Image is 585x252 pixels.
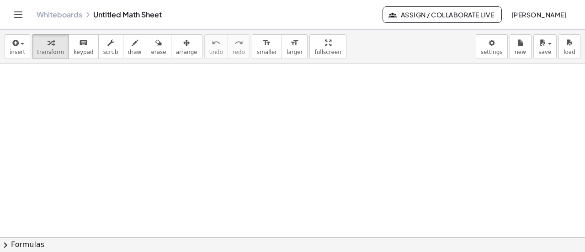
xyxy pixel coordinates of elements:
[515,49,526,55] span: new
[69,34,99,59] button: keyboardkeypad
[146,34,171,59] button: erase
[282,34,308,59] button: format_sizelarger
[314,49,341,55] span: fullscreen
[538,49,551,55] span: save
[252,34,282,59] button: format_sizesmaller
[128,49,142,55] span: draw
[79,38,88,48] i: keyboard
[37,10,82,19] a: Whiteboards
[504,6,574,23] button: [PERSON_NAME]
[5,34,30,59] button: insert
[511,11,567,19] span: [PERSON_NAME]
[533,34,557,59] button: save
[171,34,202,59] button: arrange
[257,49,277,55] span: smaller
[123,34,147,59] button: draw
[212,38,220,48] i: undo
[309,34,346,59] button: fullscreen
[481,49,503,55] span: settings
[383,6,502,23] button: Assign / Collaborate Live
[103,49,118,55] span: scrub
[262,38,271,48] i: format_size
[151,49,166,55] span: erase
[209,49,223,55] span: undo
[228,34,250,59] button: redoredo
[564,49,575,55] span: load
[176,49,197,55] span: arrange
[10,49,25,55] span: insert
[32,34,69,59] button: transform
[11,7,26,22] button: Toggle navigation
[233,49,245,55] span: redo
[476,34,508,59] button: settings
[287,49,303,55] span: larger
[558,34,580,59] button: load
[37,49,64,55] span: transform
[510,34,532,59] button: new
[290,38,299,48] i: format_size
[390,11,494,19] span: Assign / Collaborate Live
[234,38,243,48] i: redo
[98,34,123,59] button: scrub
[204,34,228,59] button: undoundo
[74,49,94,55] span: keypad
